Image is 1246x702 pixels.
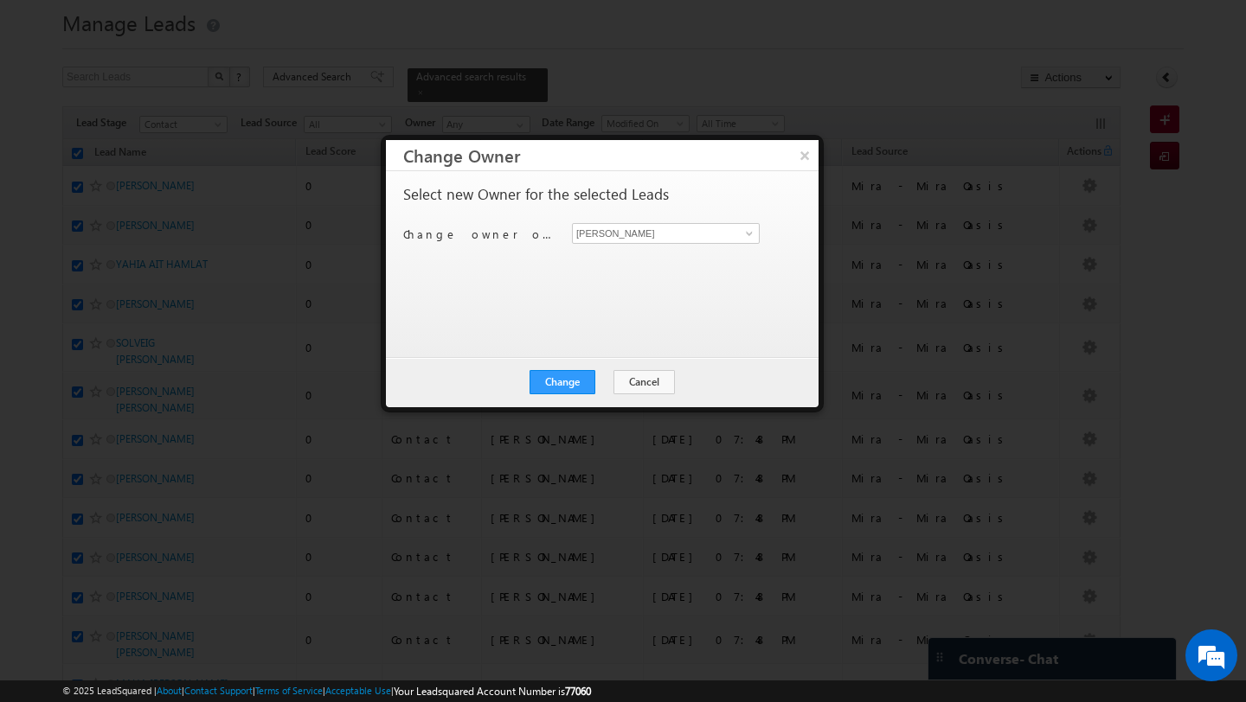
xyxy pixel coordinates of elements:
[90,91,291,113] div: Chat with us now
[613,370,675,394] button: Cancel
[403,227,559,242] p: Change owner of 45 leads to
[530,370,595,394] button: Change
[284,9,325,50] div: Minimize live chat window
[403,140,819,170] h3: Change Owner
[22,160,316,518] textarea: Type your message and hit 'Enter'
[394,685,591,698] span: Your Leadsquared Account Number is
[403,187,669,202] p: Select new Owner for the selected Leads
[325,685,391,696] a: Acceptable Use
[565,685,591,698] span: 77060
[184,685,253,696] a: Contact Support
[62,683,591,699] span: © 2025 LeadSquared | | | | |
[157,685,182,696] a: About
[29,91,73,113] img: d_60004797649_company_0_60004797649
[255,685,323,696] a: Terms of Service
[572,223,760,244] input: Type to Search
[235,533,314,556] em: Start Chat
[791,140,819,170] button: ×
[736,225,758,242] a: Show All Items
